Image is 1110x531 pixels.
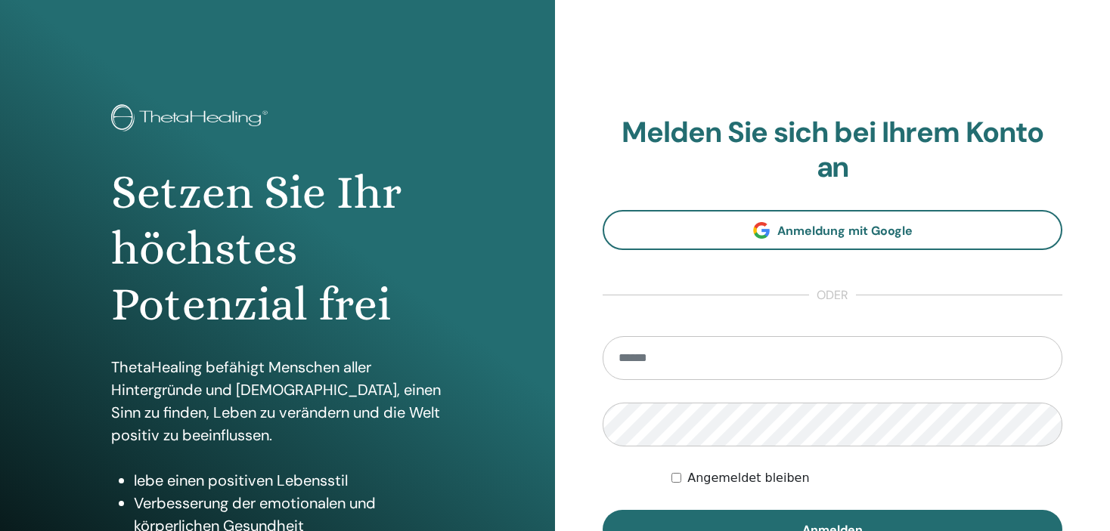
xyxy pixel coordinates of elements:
[809,286,856,304] span: oder
[111,165,443,333] h1: Setzen Sie Ihr höchstes Potenzial frei
[687,469,809,487] label: Angemeldet bleiben
[603,210,1062,250] a: Anmeldung mit Google
[603,116,1062,184] h2: Melden Sie sich bei Ihrem Konto an
[134,469,443,492] li: lebe einen positiven Lebensstil
[671,469,1062,487] div: Keep me authenticated indefinitely or until I manually logout
[111,356,443,446] p: ThetaHealing befähigt Menschen aller Hintergründe und [DEMOGRAPHIC_DATA], einen Sinn zu finden, L...
[777,223,913,239] span: Anmeldung mit Google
